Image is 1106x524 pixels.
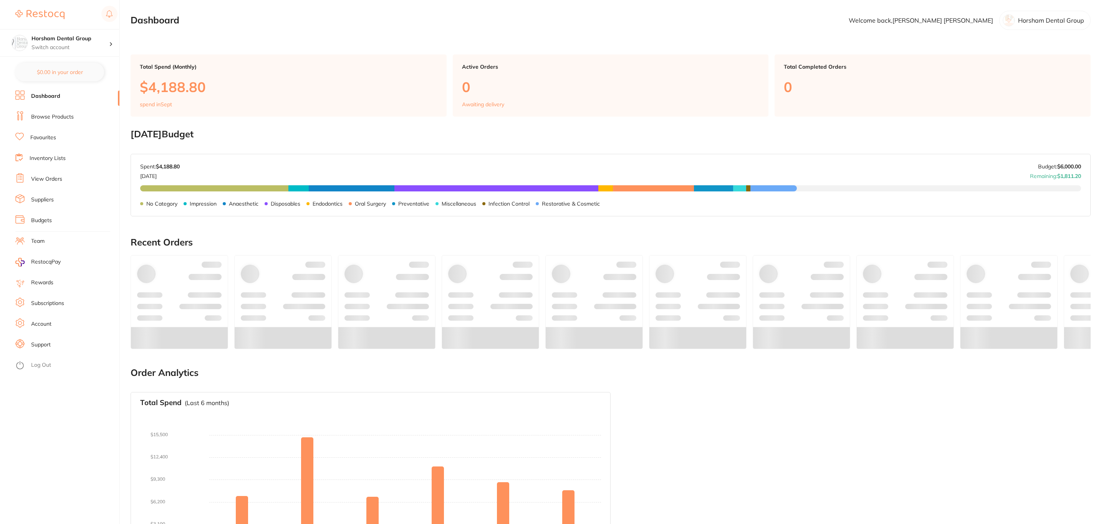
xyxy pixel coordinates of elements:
h2: Dashboard [131,15,179,26]
p: Switch account [31,44,109,51]
img: Restocq Logo [15,10,65,19]
p: No Category [146,201,177,207]
p: $4,188.80 [140,79,437,95]
p: 0 [784,79,1081,95]
p: Horsham Dental Group [1018,17,1084,24]
a: Browse Products [31,113,74,121]
a: Suppliers [31,196,54,204]
p: Anaesthetic [229,201,258,207]
p: Budget: [1038,163,1081,170]
p: Total Spend (Monthly) [140,64,437,70]
h2: Order Analytics [131,367,1091,378]
p: Endodontics [313,201,343,207]
a: Team [31,237,45,245]
a: Total Completed Orders0 [775,54,1091,117]
a: Total Spend (Monthly)$4,188.80spend inSept [131,54,447,117]
a: Budgets [31,217,52,224]
p: 0 [462,79,760,95]
p: Total Completed Orders [784,64,1081,70]
p: [DATE] [140,170,180,179]
strong: $6,000.00 [1057,163,1081,170]
a: Inventory Lists [30,155,66,162]
p: Awaiting delivery [462,101,504,107]
a: Account [31,320,51,328]
a: Subscriptions [31,300,64,307]
p: Welcome back, [PERSON_NAME] [PERSON_NAME] [849,17,993,24]
h2: [DATE] Budget [131,129,1091,140]
a: Rewards [31,279,53,287]
p: Disposables [271,201,300,207]
p: Preventative [398,201,429,207]
button: $0.00 in your order [15,63,104,81]
p: Miscellaneous [442,201,476,207]
button: Log Out [15,359,117,372]
a: Favourites [30,134,56,142]
p: Oral Surgery [355,201,386,207]
h4: Horsham Dental Group [31,35,109,43]
strong: $4,188.80 [156,163,180,170]
img: Horsham Dental Group [12,35,27,51]
h3: Total Spend [140,399,182,407]
p: Infection Control [488,201,530,207]
p: (Last 6 months) [185,399,229,406]
p: Remaining: [1030,170,1081,179]
p: Active Orders [462,64,760,70]
a: View Orders [31,175,62,183]
a: Log Out [31,361,51,369]
img: RestocqPay [15,258,25,267]
a: Active Orders0Awaiting delivery [453,54,769,117]
p: spend in Sept [140,101,172,107]
a: Restocq Logo [15,6,65,23]
a: Dashboard [31,92,60,100]
p: Impression [190,201,217,207]
a: Support [31,341,51,349]
a: RestocqPay [15,258,61,267]
span: RestocqPay [31,258,61,266]
p: Restorative & Cosmetic [542,201,600,207]
strong: $1,811.20 [1057,173,1081,180]
p: Spent: [140,163,180,170]
h2: Recent Orders [131,237,1091,248]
